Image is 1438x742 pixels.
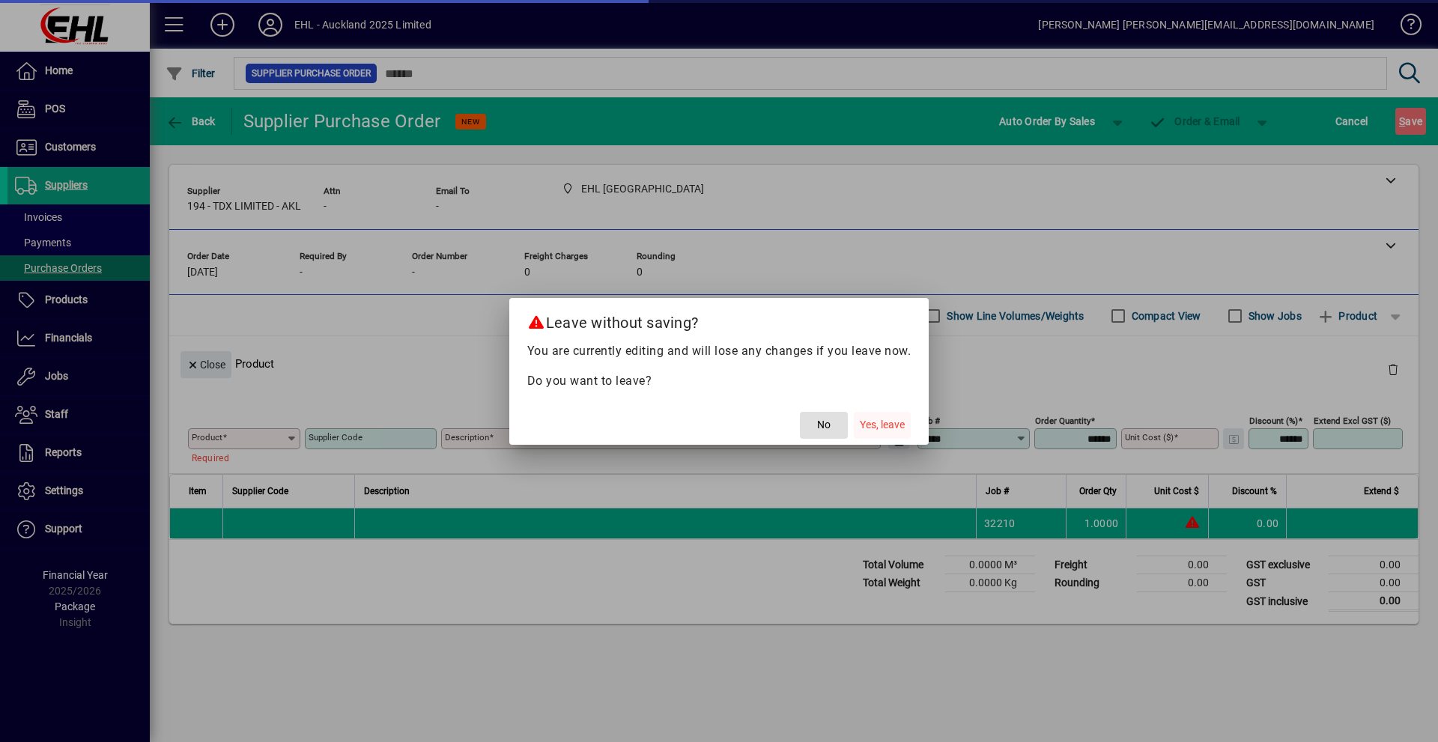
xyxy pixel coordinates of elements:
h2: Leave without saving? [509,298,929,341]
p: Do you want to leave? [527,372,911,390]
button: Yes, leave [854,412,911,439]
button: No [800,412,848,439]
span: No [817,417,831,433]
p: You are currently editing and will lose any changes if you leave now. [527,342,911,360]
span: Yes, leave [860,417,905,433]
